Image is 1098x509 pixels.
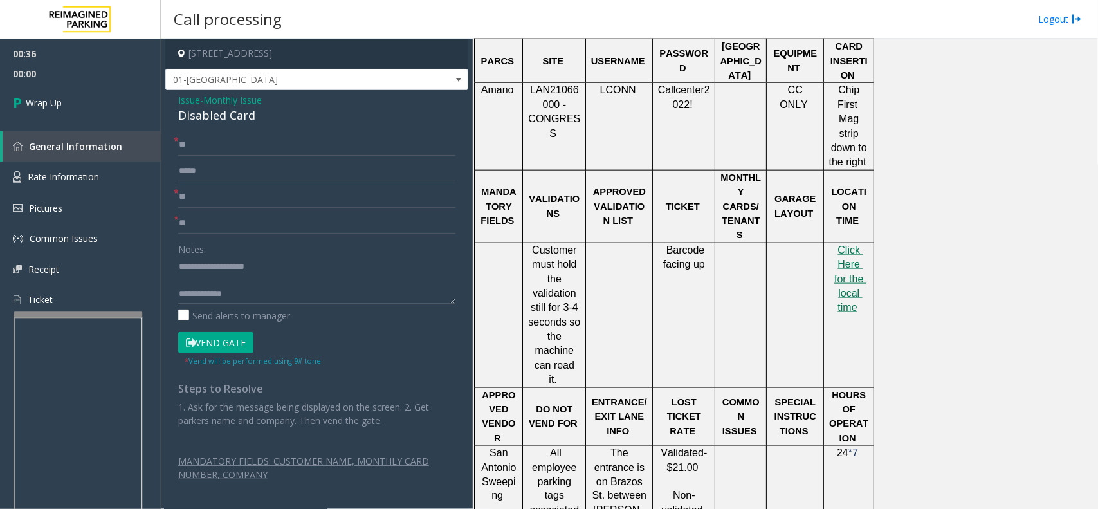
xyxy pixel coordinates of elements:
[780,84,808,109] span: CC ONLY
[13,171,21,183] img: 'icon'
[200,94,262,106] span: -
[178,383,455,395] h4: Steps to Resolve
[178,93,200,107] span: Issue
[13,142,23,151] img: 'icon'
[666,201,700,212] span: TICKET
[29,140,122,153] span: General Information
[834,245,866,313] a: Click Here for the local time
[28,293,53,306] span: Ticket
[1038,12,1082,26] a: Logout
[165,39,468,69] h4: [STREET_ADDRESS]
[837,84,863,109] span: Chip First
[203,93,262,107] span: Monthly Issue
[834,245,866,313] span: Click Here for the local time
[720,41,762,80] span: [GEOGRAPHIC_DATA]
[178,107,455,124] div: Disabled Card
[28,171,99,183] span: Rate Information
[528,84,580,138] span: LAN21066000 - CONGRESS
[720,172,761,241] span: MONTHLY CARDS/TENANTS
[28,263,59,275] span: Receipt
[543,56,564,66] span: SITE
[3,131,161,162] a: General Information
[600,84,636,95] span: LCONN
[30,232,98,245] span: Common Issues
[185,356,321,366] small: Vend will be performed using 9# tone
[774,194,818,218] span: GARAGE LAYOUT
[1072,12,1082,26] img: logout
[13,204,23,212] img: 'icon'
[529,194,580,218] span: VALIDATIONS
[26,96,62,109] span: Wrap Up
[829,113,870,167] span: Mag strip down to the right
[837,447,858,458] span: 24
[667,397,704,436] span: LOST TICKET RATE
[178,332,253,354] button: Vend Gate
[481,56,514,66] span: PARCS
[178,238,206,256] label: Notes:
[178,455,429,481] span: MANDATORY FIELDS: CUSTOMER NAME, MONTHLY CARD NUMBER, COMPANY
[13,265,22,273] img: 'icon'
[832,187,867,226] span: LOCATION TIME
[167,3,288,35] h3: Call processing
[774,48,818,73] span: EQUIPMENT
[480,187,516,226] span: MANDATORY FIELDS
[29,202,62,214] span: Pictures
[178,400,455,427] p: 1. Ask for the message being displayed on the screen. 2. Get parkers name and company. Then vend ...
[481,84,514,95] span: Amano
[166,69,407,90] span: 01-[GEOGRAPHIC_DATA]
[13,234,23,244] img: 'icon'
[661,447,710,472] span: Validated- $21.00
[178,309,290,322] label: Send alerts to manager
[659,48,708,73] span: PASSWORD
[13,294,21,306] img: 'icon'
[658,84,710,109] span: Callcenter2022!
[592,397,647,436] span: ENTRANCE/EXIT LANE INFO
[482,390,515,443] span: APPROVED VENDOR
[593,187,648,226] span: APPROVED VALIDATION LIST
[529,404,578,429] span: DO NOT VEND FOR
[774,397,818,436] span: SPECIAL INSTRUCTIONS
[722,397,760,436] span: COMMON ISSUES
[591,56,645,66] span: USERNAME
[830,41,868,80] span: CARD INSERTION
[829,390,868,443] span: HOURS OF OPERATION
